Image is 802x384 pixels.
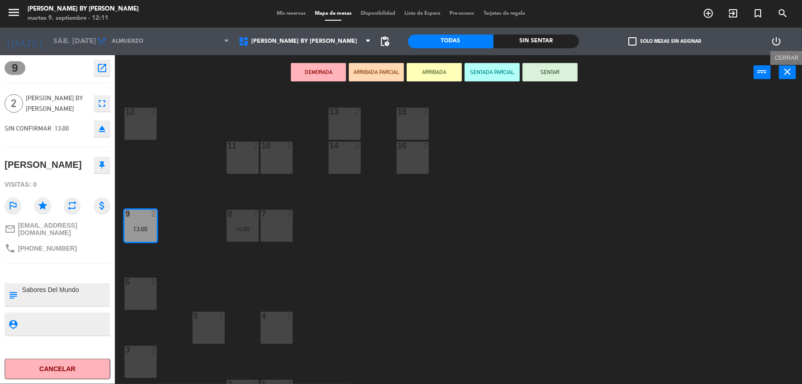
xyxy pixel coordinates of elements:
div: Visitas: 0 [5,177,110,193]
span: [PERSON_NAME] by [PERSON_NAME] [26,93,89,114]
i: repeat [64,197,80,214]
button: SENTAR [523,63,578,81]
div: 2 [219,312,225,320]
div: 6 [125,278,126,286]
span: 2 [5,94,23,113]
i: mail_outline [5,224,16,235]
i: add_circle_outline [703,8,714,19]
div: 2 [151,210,157,218]
span: Mis reservas [272,11,310,16]
span: Tarjetas de regalo [479,11,530,16]
label: Solo mesas sin asignar [629,37,701,46]
span: Lista de Espera [400,11,445,16]
button: eject [94,120,110,137]
i: arrow_drop_down [79,36,90,47]
button: power_input [754,65,771,79]
span: [PHONE_NUMBER] [18,245,77,252]
div: 7 [262,210,262,218]
i: person_pin [8,319,18,329]
span: Almuerzo [112,38,143,45]
div: 2 [287,142,293,150]
i: close [782,66,793,77]
i: phone [5,243,16,254]
div: 2 [287,210,293,218]
div: 16 [398,142,398,150]
i: search [777,8,788,19]
span: [EMAIL_ADDRESS][DOMAIN_NAME] [18,222,110,236]
a: mail_outline[EMAIL_ADDRESS][DOMAIN_NAME] [5,222,110,236]
i: power_settings_new [771,36,782,47]
div: 13:00 [125,226,157,232]
button: close [779,65,796,79]
i: outlined_flag [5,197,21,214]
div: martes 9. septiembre - 12:11 [28,14,139,23]
div: 2 [355,142,361,150]
button: DEMORADA [291,63,346,81]
span: [PERSON_NAME] by [PERSON_NAME] [251,38,357,45]
button: menu [7,6,21,23]
button: open_in_new [94,60,110,76]
button: ARRIBADA [407,63,462,81]
div: 2 [253,142,259,150]
div: 2 [253,210,259,218]
div: 2 [423,142,429,150]
div: 2 [151,278,157,286]
button: fullscreen [94,95,110,112]
div: [PERSON_NAME] [5,157,82,172]
div: 15 [398,108,398,116]
div: 2 [423,108,429,116]
div: 5 [193,312,194,320]
div: 2 [287,312,293,320]
div: 10 [262,142,262,150]
i: attach_money [94,197,110,214]
div: 8 [228,210,228,218]
div: [PERSON_NAME] by [PERSON_NAME] [28,5,139,14]
span: Mapa de mesas [310,11,356,16]
span: SIN CONFIRMAR [5,125,51,132]
i: power_input [757,66,768,77]
div: 11 [228,142,228,150]
span: Disponibilidad [356,11,400,16]
div: 9 [125,210,126,218]
div: 12 [125,108,126,116]
div: 2 [355,108,361,116]
div: Todas [408,34,494,48]
span: 9 [5,61,25,75]
div: 13 [330,108,330,116]
i: fullscreen [97,98,108,109]
span: Pre-acceso [445,11,479,16]
i: turned_in_not [752,8,763,19]
i: exit_to_app [728,8,739,19]
div: Sin sentar [494,34,579,48]
i: open_in_new [97,63,108,74]
div: 14 [330,142,330,150]
span: 13:00 [55,125,69,132]
span: check_box_outline_blank [629,37,637,46]
button: Cancelar [5,359,110,379]
i: star [34,197,51,214]
button: ARRIBADA PARCIAL [349,63,404,81]
button: SENTADA PARCIAL [465,63,520,81]
span: pending_actions [380,36,391,47]
div: 2 [151,108,157,116]
div: 3 [125,346,126,354]
i: menu [7,6,21,19]
div: 14:00 [227,226,259,232]
i: subject [8,290,18,300]
i: eject [97,123,108,134]
div: 2 [151,346,157,354]
div: 4 [262,312,262,320]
